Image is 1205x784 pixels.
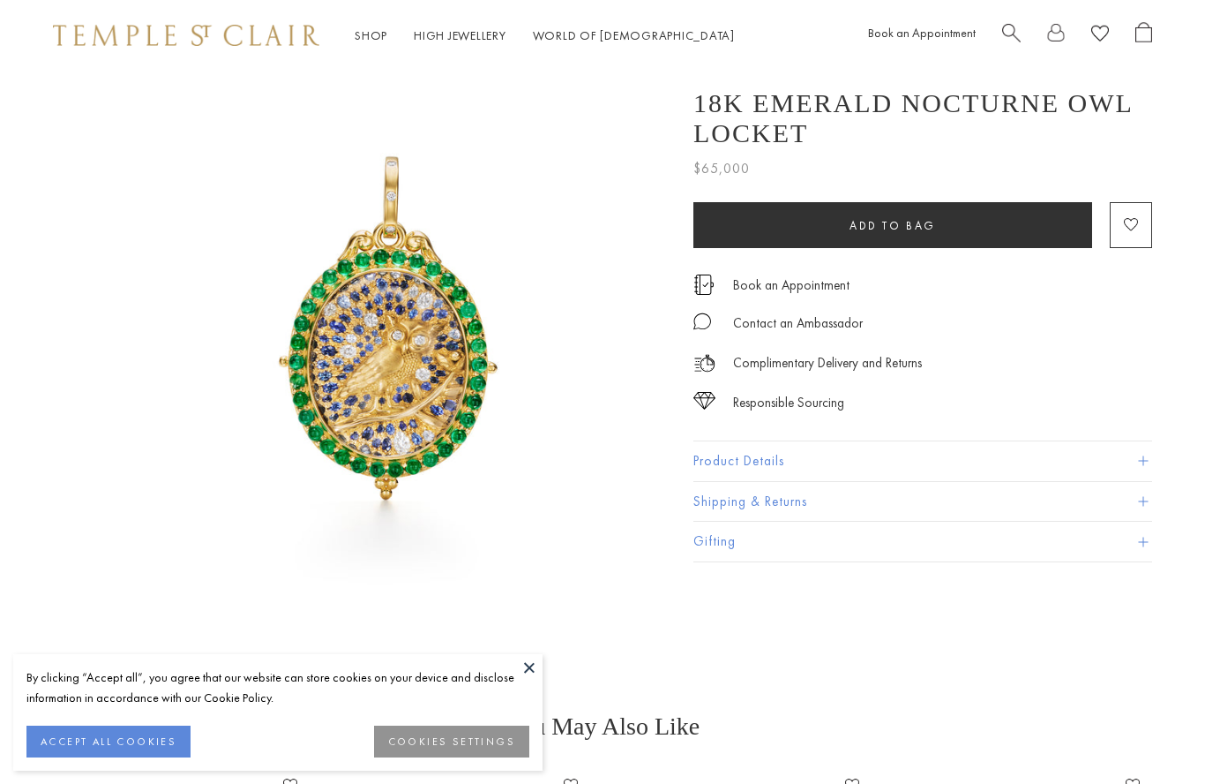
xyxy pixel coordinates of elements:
button: COOKIES SETTINGS [374,726,529,758]
button: Add to bag [693,202,1092,248]
a: Book an Appointment [733,275,849,295]
a: Search [1002,22,1021,49]
span: $65,000 [693,157,750,180]
a: Open Shopping Bag [1135,22,1152,49]
div: Responsible Sourcing [733,392,844,414]
a: Book an Appointment [868,25,976,41]
img: icon_delivery.svg [693,352,715,374]
div: Contact an Ambassador [733,313,863,335]
button: ACCEPT ALL COOKIES [26,726,191,758]
button: Gifting [693,522,1152,562]
span: Add to bag [849,218,936,233]
p: Complimentary Delivery and Returns [733,352,922,374]
a: View Wishlist [1091,22,1109,49]
img: icon_sourcing.svg [693,392,715,410]
button: Shipping & Returns [693,482,1152,522]
img: icon_appointment.svg [693,275,715,295]
a: ShopShop [355,27,387,43]
iframe: Gorgias live chat messenger [1126,710,1187,766]
button: Product Details [693,441,1152,481]
a: World of [DEMOGRAPHIC_DATA]World of [DEMOGRAPHIC_DATA] [533,27,735,43]
h1: 18K Emerald Nocturne Owl Locket [693,88,1152,148]
img: 18K Emerald Nocturne Owl Locket [115,71,667,623]
img: Temple St. Clair [53,25,319,46]
div: By clicking “Accept all”, you agree that our website can store cookies on your device and disclos... [26,667,529,708]
h3: You May Also Like [71,712,1134,741]
nav: Main navigation [355,25,735,47]
img: MessageIcon-01_2.svg [693,313,711,330]
a: High JewelleryHigh Jewellery [414,27,506,43]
